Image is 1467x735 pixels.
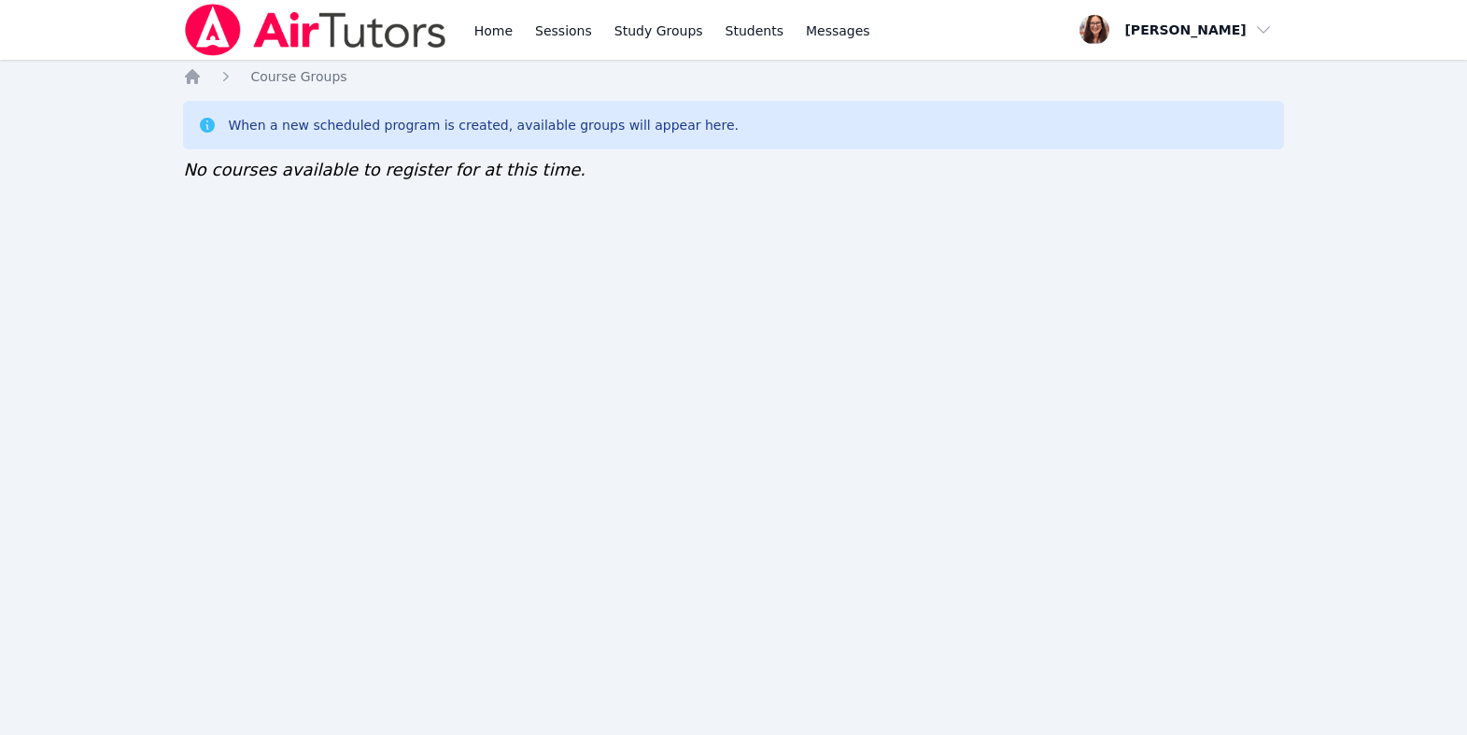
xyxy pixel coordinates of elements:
[250,67,346,86] a: Course Groups
[183,160,585,179] span: No courses available to register for at this time.
[183,67,1283,86] nav: Breadcrumb
[183,4,447,56] img: Air Tutors
[228,116,739,134] div: When a new scheduled program is created, available groups will appear here.
[250,69,346,84] span: Course Groups
[806,21,870,40] span: Messages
